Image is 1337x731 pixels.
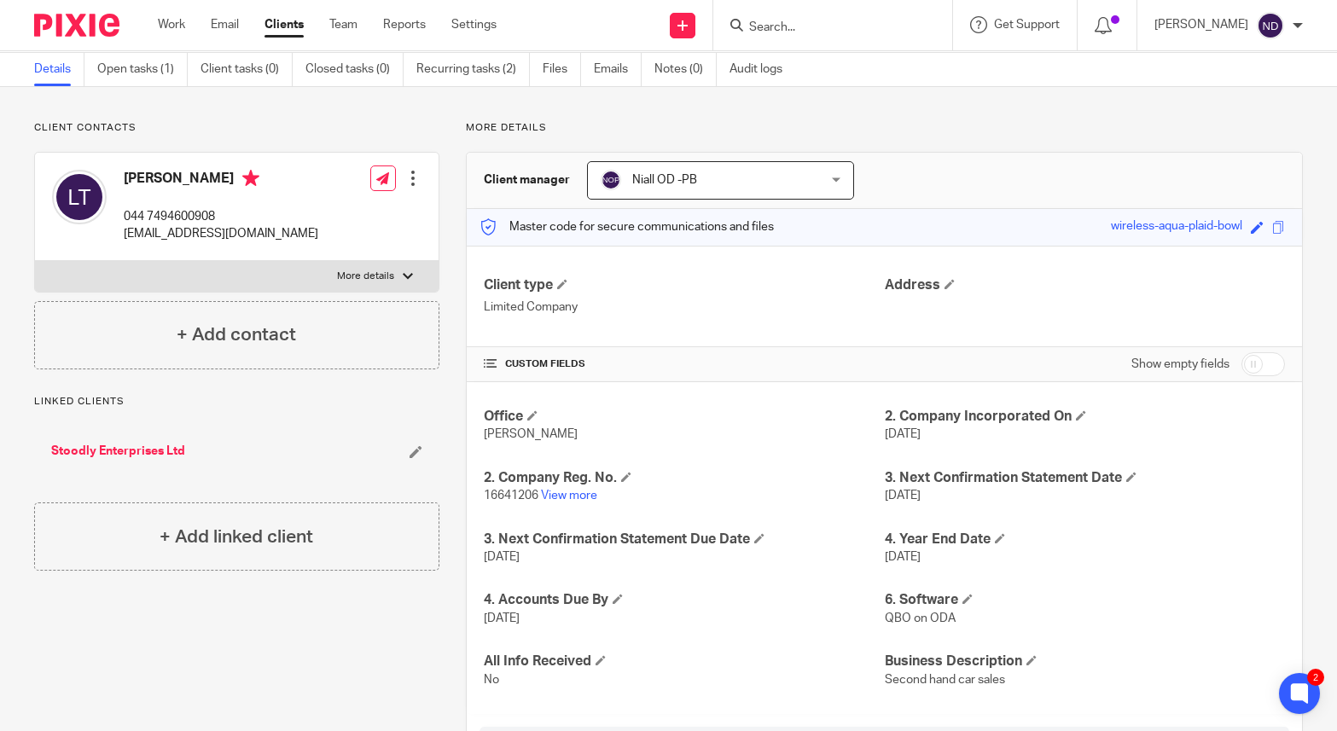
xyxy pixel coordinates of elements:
h4: 3. Next Confirmation Statement Due Date [484,531,884,548]
h4: CUSTOM FIELDS [484,357,884,371]
a: Emails [594,53,642,86]
a: Team [329,16,358,33]
img: Pixie [34,14,119,37]
div: wireless-aqua-plaid-bowl [1111,218,1242,237]
a: Client tasks (0) [201,53,293,86]
h4: Business Description [885,653,1285,670]
i: Primary [242,170,259,187]
span: [DATE] [885,428,921,440]
h4: [PERSON_NAME] [124,170,318,191]
img: svg%3E [601,170,621,190]
h3: Client manager [484,171,570,189]
h4: 4. Year End Date [885,531,1285,548]
a: Files [543,53,581,86]
p: Linked clients [34,395,439,409]
h4: 2. Company Incorporated On [885,408,1285,426]
span: [DATE] [484,612,520,624]
a: Clients [264,16,304,33]
img: svg%3E [52,170,107,224]
h4: 6. Software [885,591,1285,609]
h4: 2. Company Reg. No. [484,469,884,487]
a: Details [34,53,84,86]
p: [PERSON_NAME] [1154,16,1248,33]
a: Audit logs [730,53,795,86]
span: Niall OD -PB [632,174,697,186]
h4: Client type [484,276,884,294]
a: Notes (0) [654,53,717,86]
a: Work [158,16,185,33]
a: Email [211,16,239,33]
span: [DATE] [885,490,921,502]
img: svg%3E [1257,12,1284,39]
a: Reports [383,16,426,33]
p: 044 7494600908 [124,208,318,225]
a: Closed tasks (0) [305,53,404,86]
h4: 3. Next Confirmation Statement Date [885,469,1285,487]
h4: + Add linked client [160,524,313,550]
span: 16641206 [484,490,538,502]
input: Search [747,20,901,36]
p: Limited Company [484,299,884,316]
label: Show empty fields [1131,356,1229,373]
div: 2 [1307,669,1324,686]
p: More details [337,270,394,283]
span: [PERSON_NAME] [484,428,578,440]
span: No [484,674,499,686]
a: View more [541,490,597,502]
p: [EMAIL_ADDRESS][DOMAIN_NAME] [124,225,318,242]
p: Master code for secure communications and files [480,218,774,235]
h4: 4. Accounts Due By [484,591,884,609]
span: [DATE] [484,551,520,563]
span: Second hand car sales [885,674,1005,686]
a: Stoodly Enterprises Ltd [51,443,185,460]
a: Recurring tasks (2) [416,53,530,86]
h4: Office [484,408,884,426]
a: Open tasks (1) [97,53,188,86]
span: Get Support [994,19,1060,31]
h4: All Info Received [484,653,884,670]
p: More details [466,121,1303,135]
p: Client contacts [34,121,439,135]
span: QBO on ODA [885,612,956,624]
h4: Address [885,276,1285,294]
h4: + Add contact [177,322,296,348]
span: [DATE] [885,551,921,563]
a: Settings [451,16,497,33]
